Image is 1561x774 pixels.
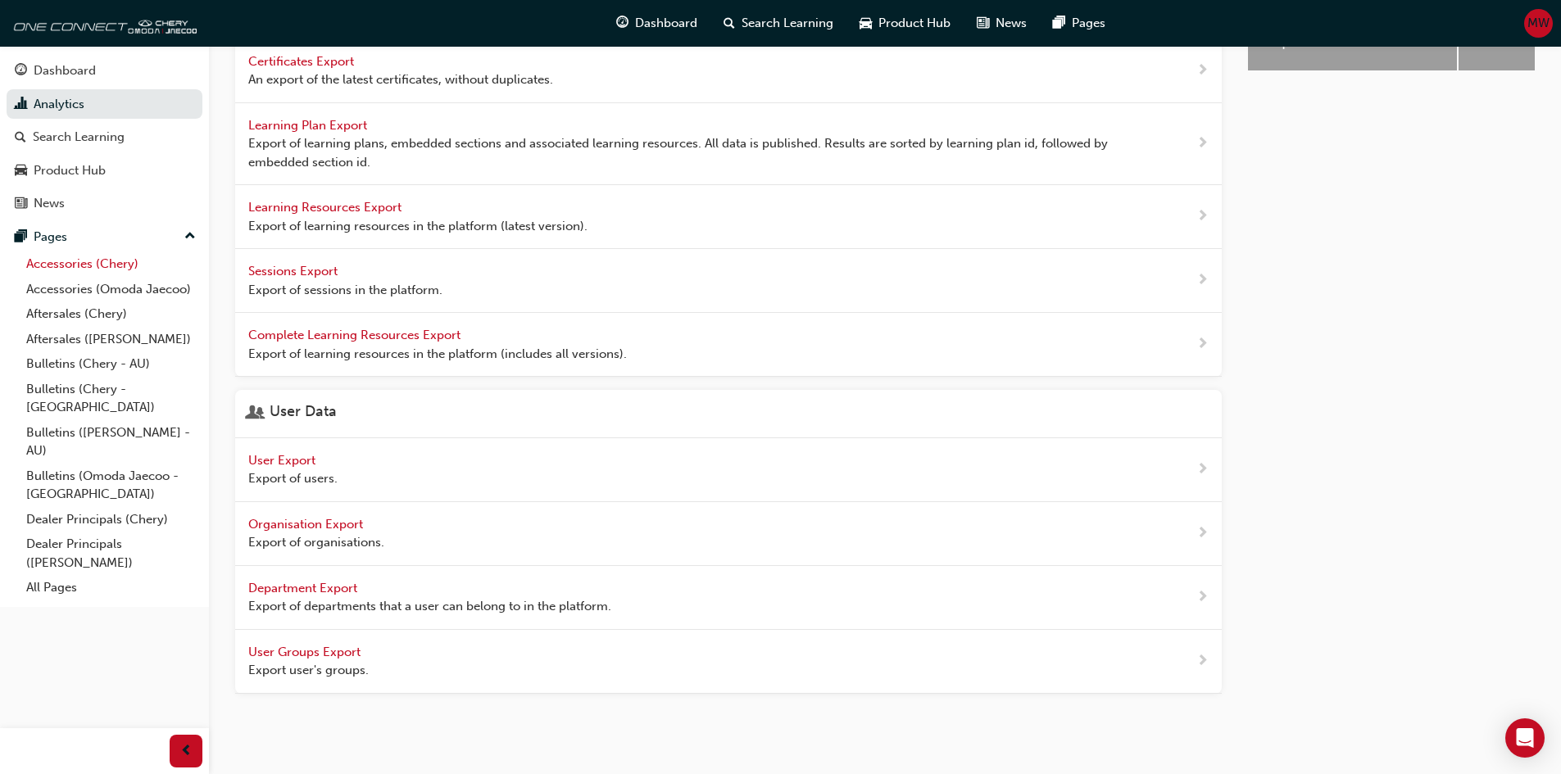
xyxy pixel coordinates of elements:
[248,328,464,342] span: Complete Learning Resources Export
[15,230,27,245] span: pages-icon
[248,469,338,488] span: Export of users.
[1196,206,1209,227] span: next-icon
[15,97,27,112] span: chart-icon
[248,217,588,236] span: Export of learning resources in the platform (latest version).
[248,264,341,278] span: Sessions Export
[235,185,1222,249] a: Learning Resources Export Export of learning resources in the platform (latest version).next-icon
[15,197,27,211] span: news-icon
[20,301,202,327] a: Aftersales (Chery)
[7,188,202,219] a: News
[235,438,1222,502] a: User Export Export of users.next-icon
[20,277,202,302] a: Accessories (Omoda Jaecoo)
[34,228,67,247] div: Pages
[603,7,710,40] a: guage-iconDashboard
[7,89,202,120] a: Analytics
[1196,270,1209,291] span: next-icon
[34,161,106,180] div: Product Hub
[248,645,364,659] span: User Groups Export
[20,507,202,532] a: Dealer Principals (Chery)
[710,7,846,40] a: search-iconSearch Learning
[20,251,202,277] a: Accessories (Chery)
[248,134,1144,171] span: Export of learning plans, embedded sections and associated learning resources. All data is publis...
[742,14,833,33] span: Search Learning
[248,533,384,552] span: Export of organisations.
[248,281,442,300] span: Export of sessions in the platform.
[20,420,202,464] a: Bulletins ([PERSON_NAME] - AU)
[248,453,319,468] span: User Export
[235,39,1222,103] a: Certificates Export An export of the latest certificates, without duplicates.next-icon
[20,377,202,420] a: Bulletins (Chery - [GEOGRAPHIC_DATA])
[1040,7,1119,40] a: pages-iconPages
[996,14,1027,33] span: News
[20,575,202,600] a: All Pages
[248,345,627,364] span: Export of learning resources in the platform (includes all versions).
[1196,587,1209,608] span: next-icon
[235,249,1222,313] a: Sessions Export Export of sessions in the platform.next-icon
[248,597,611,616] span: Export of departments that a user can belong to in the platform.
[34,61,96,80] div: Dashboard
[1196,61,1209,81] span: next-icon
[7,56,202,86] a: Dashboard
[1196,651,1209,672] span: next-icon
[964,7,1040,40] a: news-iconNews
[15,64,27,79] span: guage-icon
[184,226,196,247] span: up-icon
[20,532,202,575] a: Dealer Principals ([PERSON_NAME])
[878,14,951,33] span: Product Hub
[1053,13,1065,34] span: pages-icon
[180,741,193,762] span: prev-icon
[1072,14,1105,33] span: Pages
[635,14,697,33] span: Dashboard
[235,502,1222,566] a: Organisation Export Export of organisations.next-icon
[20,327,202,352] a: Aftersales ([PERSON_NAME])
[248,517,366,532] span: Organisation Export
[724,13,735,34] span: search-icon
[1505,718,1545,758] div: Open Intercom Messenger
[15,130,26,145] span: search-icon
[1524,9,1553,38] button: MW
[248,661,369,680] span: Export user's groups.
[33,128,125,147] div: Search Learning
[270,403,337,424] h4: User Data
[1527,14,1550,33] span: MW
[1196,523,1209,544] span: next-icon
[235,313,1222,377] a: Complete Learning Resources Export Export of learning resources in the platform (includes all ver...
[7,52,202,222] button: DashboardAnalyticsSearch LearningProduct HubNews
[235,103,1222,186] a: Learning Plan Export Export of learning plans, embedded sections and associated learning resource...
[248,200,405,215] span: Learning Resources Export
[1196,459,1209,480] span: next-icon
[7,156,202,186] a: Product Hub
[15,164,27,179] span: car-icon
[616,13,628,34] span: guage-icon
[34,194,65,213] div: News
[977,13,989,34] span: news-icon
[248,581,361,595] span: Department Export
[248,118,370,133] span: Learning Plan Export
[846,7,964,40] a: car-iconProduct Hub
[20,351,202,377] a: Bulletins (Chery - AU)
[235,630,1222,694] a: User Groups Export Export user's groups.next-icon
[248,70,553,89] span: An export of the latest certificates, without duplicates.
[8,7,197,39] img: oneconnect
[248,54,357,69] span: Certificates Export
[7,122,202,152] a: Search Learning
[7,222,202,252] button: Pages
[1196,134,1209,154] span: next-icon
[235,566,1222,630] a: Department Export Export of departments that a user can belong to in the platform.next-icon
[20,464,202,507] a: Bulletins (Omoda Jaecoo - [GEOGRAPHIC_DATA])
[248,403,263,424] span: user-icon
[860,13,872,34] span: car-icon
[1196,334,1209,355] span: next-icon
